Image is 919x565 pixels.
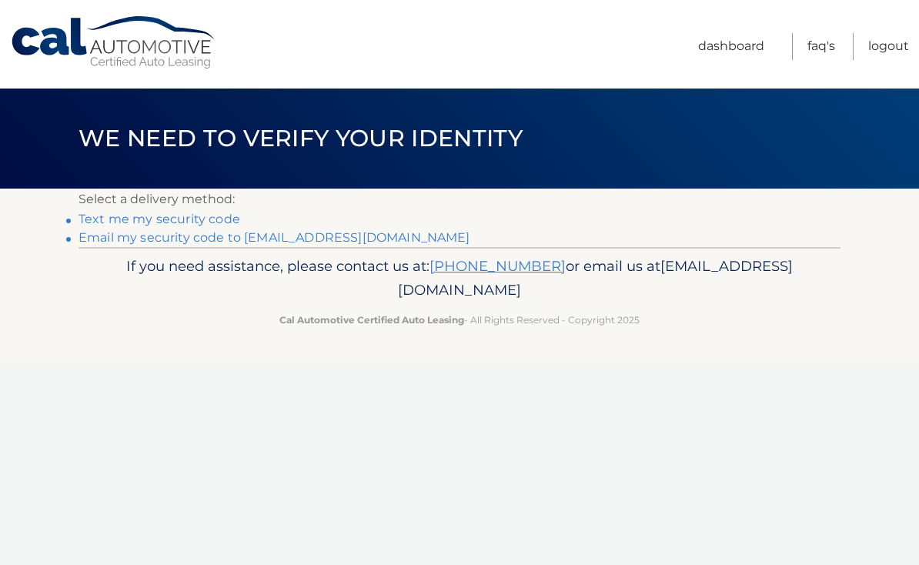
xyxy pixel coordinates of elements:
p: If you need assistance, please contact us at: or email us at [89,254,830,303]
a: Logout [868,33,909,60]
span: We need to verify your identity [79,124,523,152]
p: Select a delivery method: [79,189,840,210]
strong: Cal Automotive Certified Auto Leasing [279,314,464,326]
p: - All Rights Reserved - Copyright 2025 [89,312,830,328]
a: [PHONE_NUMBER] [429,257,566,275]
a: FAQ's [807,33,835,60]
a: Dashboard [698,33,764,60]
a: Cal Automotive [10,15,218,70]
a: Text me my security code [79,212,240,226]
a: Email my security code to [EMAIL_ADDRESS][DOMAIN_NAME] [79,230,470,245]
